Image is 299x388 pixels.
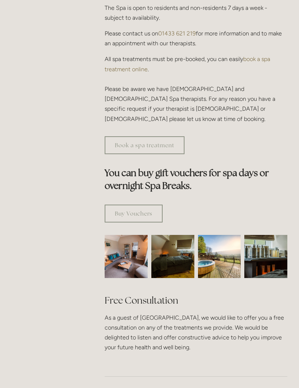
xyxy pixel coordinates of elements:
[105,205,163,222] a: Buy Vouchers
[198,235,241,278] img: Outdoor jacuzzi with a view of the Peak District, Losehill House Hotel and Spa
[105,56,272,72] a: book a spa treatment online
[158,30,196,37] a: 01433 621 219
[140,235,205,278] img: Spa room, Losehill House Hotel and Spa
[105,28,287,48] p: Please contact us on for more information and to make an appointment with our therapists.
[105,167,271,191] strong: You can buy gift vouchers for spa days or overnight Spa Breaks.
[105,313,287,353] p: As a guest of [GEOGRAPHIC_DATA], we would like to offer you a free consultation on any of the tre...
[105,54,287,123] p: All spa treatments must be pre-booked, you can easily . Please be aware we have [DEMOGRAPHIC_DATA...
[94,235,159,278] img: Waiting room, spa room, Losehill House Hotel and Spa
[105,294,287,307] h2: Free Consultation
[105,3,287,23] p: The Spa is open to residents and non-residents 7 days a week - subject to availability.
[234,235,298,278] img: Body creams in the spa room, Losehill House Hotel and Spa
[105,136,185,154] a: Book a spa treatment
